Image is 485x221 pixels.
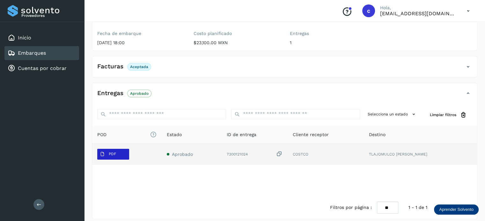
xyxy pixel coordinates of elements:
div: Inicio [4,31,79,45]
p: Proveedores [21,13,77,18]
div: FacturasAceptada [92,61,477,77]
span: Limpiar filtros [430,112,456,118]
p: [DATE] 18:00 [97,40,183,45]
label: Entregas [290,31,376,36]
span: Estado [167,131,182,138]
p: Hola, [380,5,457,10]
p: 1 [290,40,376,45]
p: Aceptada [130,65,148,69]
div: Aprender Solvento [434,204,479,215]
div: Embarques [4,46,79,60]
button: PDF [97,149,129,160]
button: Selecciona un estado [365,109,420,120]
span: POD [97,131,157,138]
span: Aprobado [172,152,193,157]
div: Cuentas por cobrar [4,61,79,75]
button: Limpiar filtros [425,109,472,121]
p: cuentasespeciales8_met@castores.com.mx [380,10,457,17]
p: Aprobado [130,91,149,96]
p: PDF [109,152,116,156]
td: COSTCO [288,144,364,165]
h4: Facturas [97,63,123,70]
span: Filtros por página : [330,204,372,211]
label: Costo planificado [194,31,280,36]
a: Cuentas por cobrar [18,65,67,71]
a: Inicio [18,35,31,41]
label: Fecha de embarque [97,31,183,36]
span: 1 - 1 de 1 [408,204,427,211]
span: Cliente receptor [293,131,329,138]
span: Destino [369,131,386,138]
td: TLAJOMULCO [PERSON_NAME] [364,144,477,165]
p: $23,100.00 MXN [194,40,280,45]
h4: Entregas [97,90,123,97]
div: EntregasAprobado [92,88,477,104]
p: Aprender Solvento [439,207,474,212]
a: Embarques [18,50,46,56]
div: 7300121024 [227,151,282,157]
span: ID de entrega [227,131,256,138]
